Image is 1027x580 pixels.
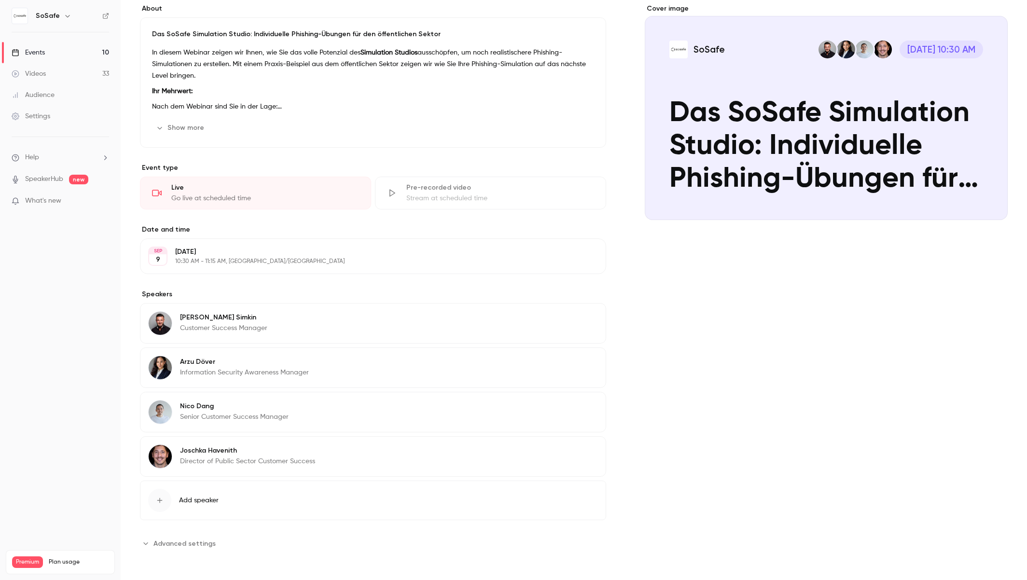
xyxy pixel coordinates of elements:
[140,436,606,477] div: Joschka HavenithJoschka HavenithDirector of Public Sector Customer Success
[645,4,1008,220] section: Cover image
[25,174,63,184] a: SpeakerHub
[152,47,594,82] p: In diesem Webinar zeigen wir Ihnen, wie Sie das volle Potenzial des ausschöpfen, um noch realisti...
[25,196,61,206] span: What's new
[175,258,555,265] p: 10:30 AM - 11:15 AM, [GEOGRAPHIC_DATA]/[GEOGRAPHIC_DATA]
[140,225,606,235] label: Date and time
[180,368,309,377] p: Information Security Awareness Manager
[12,48,45,57] div: Events
[180,446,315,456] p: Joschka Havenith
[12,152,109,163] li: help-dropdown-opener
[406,193,594,203] div: Stream at scheduled time
[152,101,594,112] p: Nach dem Webinar sind Sie in der Lage:
[149,356,172,379] img: Arzu Döver
[140,290,606,299] label: Speakers
[12,8,28,24] img: SoSafe
[140,536,606,551] section: Advanced settings
[12,90,55,100] div: Audience
[180,412,289,422] p: Senior Customer Success Manager
[180,401,289,411] p: Nico Dang
[171,193,359,203] div: Go live at scheduled time
[140,303,606,344] div: Gabriel Simkin[PERSON_NAME] SimkinCustomer Success Manager
[140,536,222,551] button: Advanced settings
[406,183,594,193] div: Pre-recorded video
[375,177,606,209] div: Pre-recorded videoStream at scheduled time
[179,496,219,505] span: Add speaker
[140,177,371,209] div: LiveGo live at scheduled time
[153,539,216,549] span: Advanced settings
[49,558,109,566] span: Plan usage
[140,4,606,14] label: About
[149,248,167,254] div: SEP
[140,347,606,388] div: Arzu DöverArzu DöverInformation Security Awareness Manager
[152,88,193,95] strong: Ihr Mehrwert:
[140,481,606,520] button: Add speaker
[36,11,60,21] h6: SoSafe
[152,29,594,39] p: Das SoSafe Simulation Studio: Individuelle Phishing-Übungen für den öffentlichen Sektor
[149,312,172,335] img: Gabriel Simkin
[156,255,160,264] p: 9
[25,152,39,163] span: Help
[140,163,606,173] p: Event type
[69,175,88,184] span: new
[140,392,606,432] div: Nico DangNico DangSenior Customer Success Manager
[12,69,46,79] div: Videos
[180,456,315,466] p: Director of Public Sector Customer Success
[12,111,50,121] div: Settings
[645,4,1008,14] label: Cover image
[149,400,172,424] img: Nico Dang
[180,323,267,333] p: Customer Success Manager
[171,183,359,193] div: Live
[361,49,417,56] strong: Simulation Studios
[180,313,267,322] p: [PERSON_NAME] Simkin
[149,445,172,468] img: Joschka Havenith
[180,357,309,367] p: Arzu Döver
[152,120,210,136] button: Show more
[175,247,555,257] p: [DATE]
[12,556,43,568] span: Premium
